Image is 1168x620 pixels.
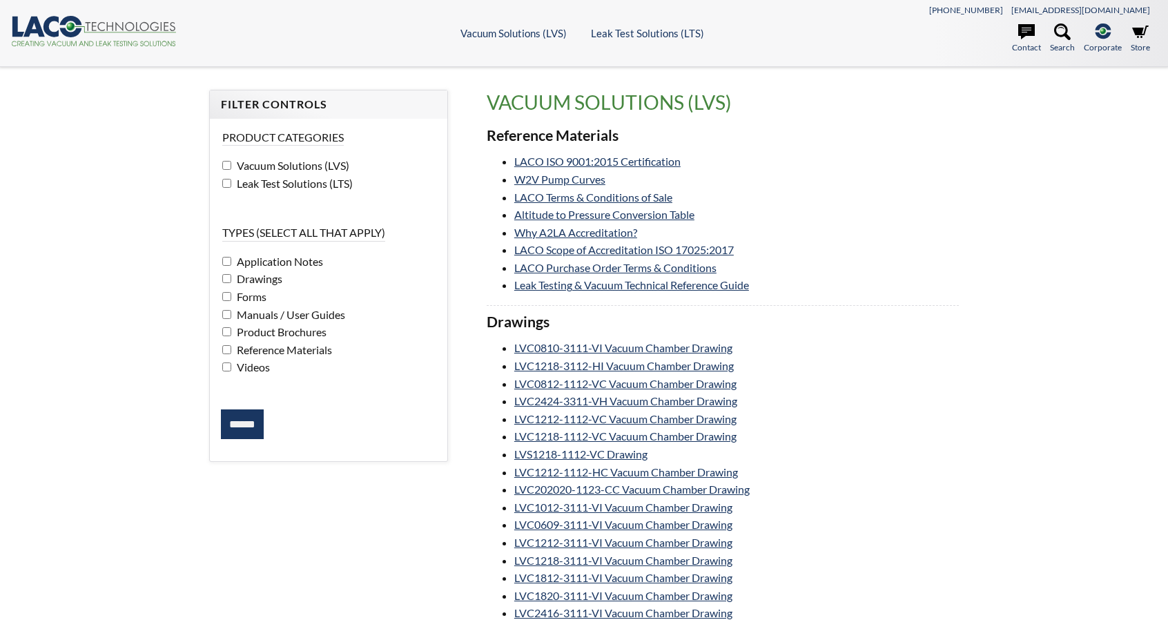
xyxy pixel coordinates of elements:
a: LVC2416-3111-VI Vacuum Chamber Drawing [514,606,732,619]
a: Leak Testing & Vacuum Technical Reference Guide [514,278,749,291]
input: Videos [222,362,231,371]
span: translation missing: en.product_groups.Vacuum Solutions (LVS) [487,90,732,114]
a: LACO Scope of Accreditation ISO 17025:2017 [514,243,734,256]
a: [EMAIL_ADDRESS][DOMAIN_NAME] [1011,5,1150,15]
input: Drawings [222,274,231,283]
a: LVC1218-3112-HI Vacuum Chamber Drawing [514,359,734,372]
h4: Filter Controls [221,97,436,112]
a: Store [1131,23,1150,54]
a: LVC1812-3111-VI Vacuum Chamber Drawing [514,571,732,584]
span: Leak Test Solutions (LTS) [233,177,353,190]
a: LVC1212-1112-HC Vacuum Chamber Drawing [514,465,738,478]
a: LVC202020-1123-CC Vacuum Chamber Drawing [514,483,750,496]
input: Reference Materials [222,345,231,354]
span: Product Brochures [233,325,327,338]
a: LVC2424-3311-VH Vacuum Chamber Drawing [514,394,737,407]
a: Contact [1012,23,1041,54]
a: LVC1212-1112-VC Vacuum Chamber Drawing [514,412,737,425]
a: LVC1012-3111-VI Vacuum Chamber Drawing [514,501,732,514]
h3: Reference Materials [487,126,960,146]
span: Videos [233,360,270,374]
input: Forms [222,292,231,301]
span: Forms [233,290,266,303]
a: Search [1050,23,1075,54]
input: Vacuum Solutions (LVS) [222,161,231,170]
a: LVC0810-3111-VI Vacuum Chamber Drawing [514,341,732,354]
span: Reference Materials [233,343,332,356]
a: LVC1218-1112-VC Vacuum Chamber Drawing [514,429,737,443]
input: Application Notes [222,257,231,266]
span: Manuals / User Guides [233,308,345,321]
input: Manuals / User Guides [222,310,231,319]
a: W2V Pump Curves [514,173,605,186]
a: LVC0812-1112-VC Vacuum Chamber Drawing [514,377,737,390]
a: LACO Purchase Order Terms & Conditions [514,261,717,274]
a: LACO Terms & Conditions of Sale [514,191,672,204]
a: [PHONE_NUMBER] [929,5,1003,15]
legend: Types (select all that apply) [222,225,385,241]
a: Leak Test Solutions (LTS) [591,27,704,39]
a: Why A2LA Accreditation? [514,226,637,239]
a: LVC1212-3111-VI Vacuum Chamber Drawing [514,536,732,549]
input: Leak Test Solutions (LTS) [222,179,231,188]
legend: Product Categories [222,130,344,146]
a: Vacuum Solutions (LVS) [460,27,567,39]
a: LVS1218-1112-VC Drawing [514,447,648,461]
a: LACO ISO 9001:2015 Certification [514,155,681,168]
span: Corporate [1084,41,1122,54]
a: Altitude to Pressure Conversion Table [514,208,694,221]
a: LVC1218-3111-VI Vacuum Chamber Drawing [514,554,732,567]
a: LVC0609-3111-VI Vacuum Chamber Drawing [514,518,732,531]
h3: Drawings [487,313,960,332]
span: Application Notes [233,255,323,268]
a: LVC1820-3111-VI Vacuum Chamber Drawing [514,589,732,602]
span: Vacuum Solutions (LVS) [233,159,349,172]
span: Drawings [233,272,282,285]
input: Product Brochures [222,327,231,336]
